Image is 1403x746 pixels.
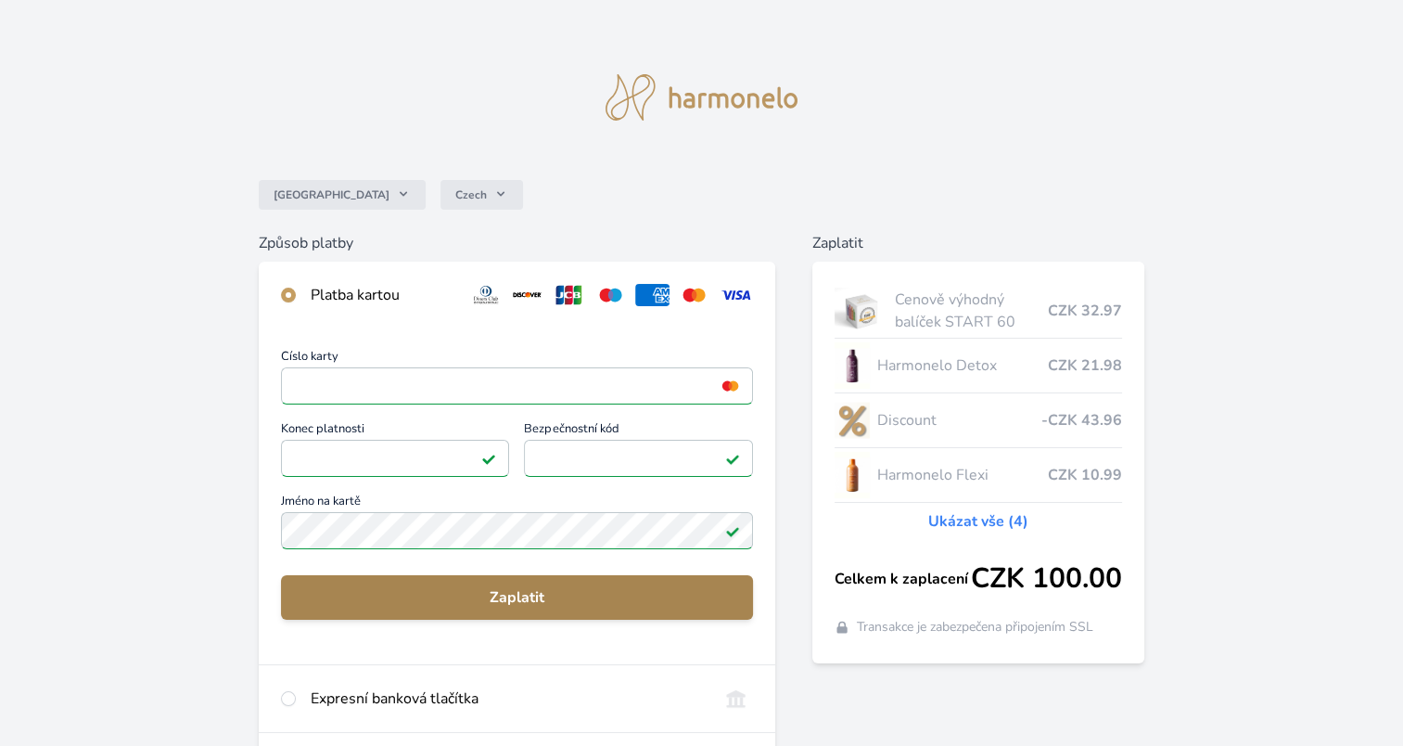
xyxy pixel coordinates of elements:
img: onlineBanking_CZ.svg [719,688,753,710]
span: Jméno na kartě [281,495,753,512]
span: -CZK 43.96 [1041,409,1122,431]
button: [GEOGRAPHIC_DATA] [259,180,426,210]
img: Platné pole [725,451,740,466]
img: Platné pole [725,523,740,538]
span: Zaplatit [296,586,738,609]
img: jcb.svg [552,284,586,306]
div: Expresní banková tlačítka [311,688,704,710]
span: Celkem k zaplacení [835,568,971,590]
img: DETOX_se_stinem_x-lo.jpg [835,342,870,389]
iframe: Iframe pro bezpečnostní kód [532,445,745,471]
img: mc.svg [677,284,711,306]
img: mc [718,378,743,394]
span: Konec platnosti [281,423,510,440]
iframe: Iframe pro datum vypršení platnosti [289,445,502,471]
span: Cenově výhodný balíček START 60 [895,289,1048,333]
img: logo.svg [606,74,798,121]
img: maestro.svg [593,284,628,306]
button: Czech [440,180,523,210]
span: CZK 21.98 [1048,354,1122,377]
img: diners.svg [469,284,504,306]
iframe: Iframe pro číslo karty [289,373,745,399]
span: CZK 10.99 [1048,464,1122,486]
span: CZK 32.97 [1048,300,1122,322]
a: Ukázat vše (4) [928,510,1028,533]
span: [GEOGRAPHIC_DATA] [274,187,389,202]
img: Platné pole [481,451,496,466]
span: Bezpečnostní kód [524,423,753,440]
span: Harmonelo Detox [877,354,1048,377]
h6: Zaplatit [812,232,1144,254]
span: Transakce je zabezpečena připojením SSL [857,618,1093,637]
span: Harmonelo Flexi [877,464,1048,486]
span: CZK 100.00 [971,562,1122,596]
img: amex.svg [635,284,670,306]
img: start.jpg [835,288,887,334]
span: Discount [877,409,1041,431]
h6: Způsob platby [259,232,775,254]
button: Zaplatit [281,575,753,620]
img: discover.svg [510,284,544,306]
img: visa.svg [719,284,753,306]
img: discount-lo.png [835,397,870,444]
input: Jméno na kartěPlatné pole [281,512,753,549]
span: Číslo karty [281,351,753,367]
img: CLEAN_FLEXI_se_stinem_x-hi_(1)-lo.jpg [835,452,870,498]
div: Platba kartou [311,284,454,306]
span: Czech [455,187,487,202]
